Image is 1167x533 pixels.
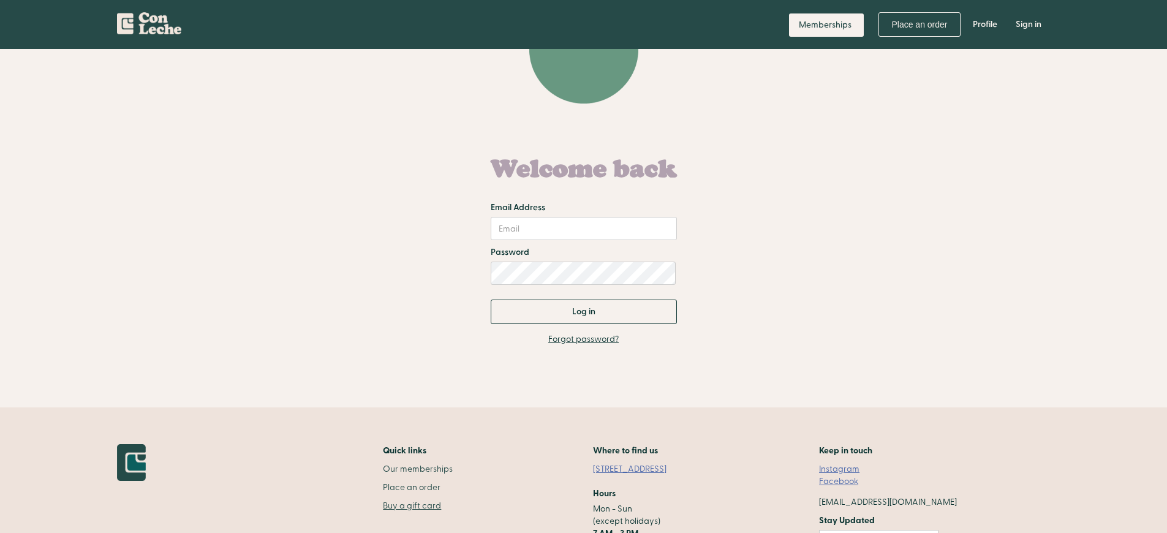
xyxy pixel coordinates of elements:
[964,6,1006,43] a: Profile
[491,143,677,324] form: Email Form
[789,13,864,37] a: Memberships
[383,482,453,494] a: Place an order
[491,246,529,259] label: Password
[491,217,677,240] input: Email
[383,444,453,457] h2: Quick links
[819,463,859,475] a: Instagram
[491,155,677,182] h1: Welcome back
[383,500,453,512] a: Buy a gift card
[593,444,658,457] h5: Where to find us
[383,463,453,475] a: Our memberships
[117,6,181,39] a: home
[878,12,960,37] a: Place an order
[819,515,939,527] label: Stay Updated
[593,488,616,500] h5: Hours
[491,202,545,214] label: Email Address
[593,463,679,475] a: [STREET_ADDRESS]
[1006,6,1051,43] a: Sign in
[819,475,858,488] a: Facebook
[819,444,872,457] h5: Keep in touch
[491,300,677,324] input: Log in
[819,496,957,508] div: [EMAIL_ADDRESS][DOMAIN_NAME]
[548,333,619,346] a: Forgot password?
